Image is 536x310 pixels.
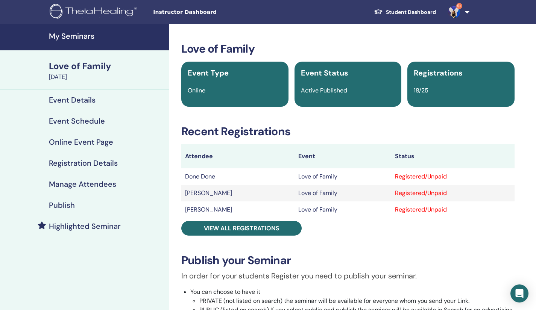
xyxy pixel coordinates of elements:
[395,189,511,198] div: Registered/Unpaid
[301,86,347,94] span: Active Published
[374,9,383,15] img: graduation-cap-white.svg
[49,95,96,104] h4: Event Details
[448,6,460,18] img: default.jpg
[50,4,140,21] img: logo.png
[295,201,391,218] td: Love of Family
[181,201,295,218] td: [PERSON_NAME]
[49,159,118,168] h4: Registration Details
[295,168,391,185] td: Love of Family
[395,205,511,214] div: Registered/Unpaid
[295,144,391,168] th: Event
[414,68,463,78] span: Registrations
[510,284,528,302] div: Open Intercom Messenger
[49,116,105,126] h4: Event Schedule
[181,144,295,168] th: Attendee
[391,144,515,168] th: Status
[395,172,511,181] div: Registered/Unpaid
[188,86,205,94] span: Online
[49,180,116,189] h4: Manage Attendees
[181,125,515,138] h3: Recent Registrations
[44,60,169,82] a: Love of Family[DATE]
[49,73,165,82] div: [DATE]
[414,86,428,94] span: 18/25
[456,3,462,9] span: 9+
[181,221,302,236] a: View all registrations
[181,254,515,267] h3: Publish your Seminar
[368,5,442,19] a: Student Dashboard
[204,224,279,232] span: View all registrations
[181,270,515,281] p: In order for your students Register you need to publish your seminar.
[49,201,75,210] h4: Publish
[49,138,113,147] h4: Online Event Page
[49,32,165,41] h4: My Seminars
[199,296,515,305] li: PRIVATE (not listed on search) the seminar will be available for everyone whom you send your Link.
[301,68,348,78] span: Event Status
[181,185,295,201] td: [PERSON_NAME]
[295,185,391,201] td: Love of Family
[181,42,515,56] h3: Love of Family
[153,8,266,16] span: Instructor Dashboard
[49,222,121,231] h4: Highlighted Seminar
[49,60,165,73] div: Love of Family
[188,68,229,78] span: Event Type
[181,168,295,185] td: Done Done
